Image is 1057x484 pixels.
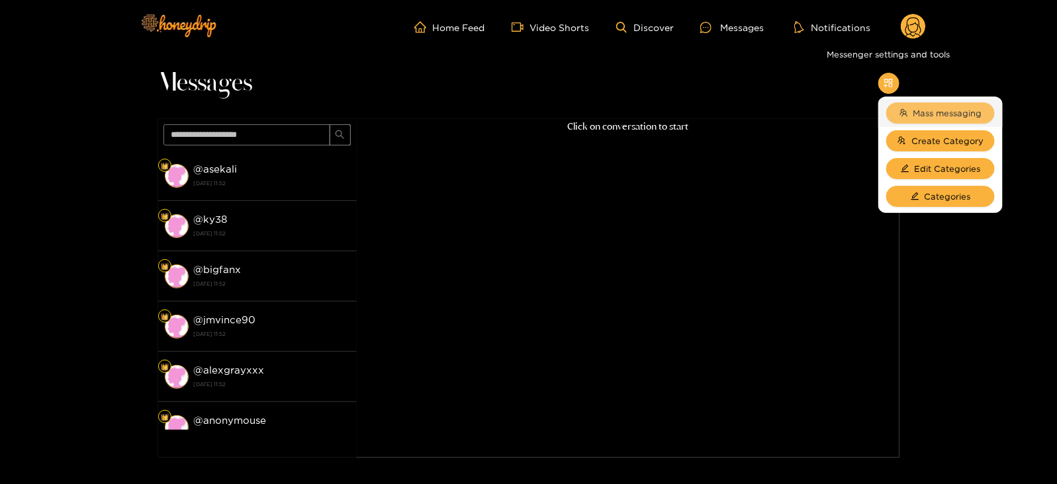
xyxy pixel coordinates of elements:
[194,328,350,340] strong: [DATE] 11:52
[330,124,351,145] button: search
[700,20,764,35] div: Messages
[194,278,350,290] strong: [DATE] 11:52
[911,134,984,147] span: Create Category
[897,136,906,146] span: usergroup-add
[414,21,433,33] span: home
[512,21,590,33] a: Video Shorts
[161,262,169,270] img: Fan Level
[194,314,256,325] strong: @ jmvince90
[165,264,189,288] img: conversation
[194,428,350,440] strong: [DATE] 11:52
[899,108,908,118] span: team
[158,67,253,99] span: Messages
[616,22,674,33] a: Discover
[165,315,189,339] img: conversation
[414,21,485,33] a: Home Feed
[886,102,995,124] button: teamMass messaging
[911,192,919,202] span: edit
[357,119,899,134] p: Click on conversation to start
[194,214,228,225] strong: @ ky38
[194,177,350,189] strong: [DATE] 11:52
[194,364,265,376] strong: @ alexgrayxxx
[165,214,189,238] img: conversation
[165,365,189,389] img: conversation
[161,313,169,321] img: Fan Level
[512,21,530,33] span: video-camera
[194,415,267,426] strong: @ anonymouse
[194,227,350,239] strong: [DATE] 11:52
[161,413,169,421] img: Fan Level
[884,78,894,89] span: appstore-add
[165,415,189,439] img: conversation
[335,130,345,141] span: search
[915,162,981,175] span: Edit Categories
[161,162,169,170] img: Fan Level
[901,164,909,174] span: edit
[913,106,982,120] span: Mass messaging
[886,158,995,179] button: editEdit Categories
[925,190,971,203] span: Categories
[790,20,874,34] button: Notifications
[194,264,242,275] strong: @ bigfanx
[886,186,995,207] button: editCategories
[194,163,238,175] strong: @ asekali
[161,363,169,371] img: Fan Level
[878,73,899,94] button: appstore-add
[886,130,995,151] button: usergroup-addCreate Category
[161,212,169,220] img: Fan Level
[194,378,350,390] strong: [DATE] 11:52
[165,164,189,188] img: conversation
